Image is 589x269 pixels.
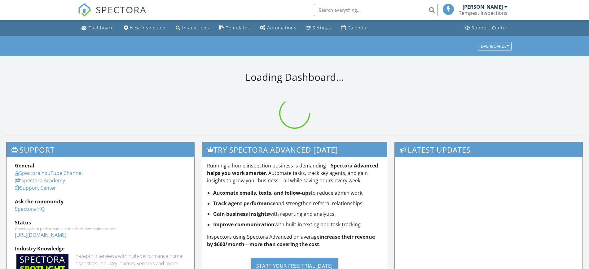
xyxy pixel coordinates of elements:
[213,189,382,197] li: to reduce admin work.
[79,22,116,34] a: Dashboard
[213,189,311,196] strong: Automate emails, texts, and follow-ups
[395,142,582,157] h3: Latest Updates
[472,25,508,31] div: Support Center
[207,162,378,176] strong: Spectora Advanced helps you work smarter
[217,22,253,34] a: Templates
[213,200,275,207] strong: Track agent performance
[478,42,512,50] button: Dashboards
[78,8,147,21] a: SPECTORA
[15,219,186,226] div: Status
[7,142,194,157] h3: Support
[15,226,186,231] div: Check system performance and scheduled maintenance.
[207,233,375,248] strong: increase their revenue by $600/month—more than covering the cost
[15,206,45,212] a: Spectora HQ
[267,25,297,31] div: Automations
[213,210,382,218] li: with reporting and analytics.
[96,3,147,16] span: SPECTORA
[15,245,186,252] div: Industry Knowledge
[314,4,438,16] input: Search everything...
[78,3,91,17] img: The Best Home Inspection Software - Spectora
[226,25,250,31] div: Templates
[182,25,209,31] div: Inspections
[213,210,269,217] strong: Gain business insights
[130,25,166,31] div: New Inspection
[213,221,275,228] strong: Improve communication
[459,10,508,16] div: Tempest Inspections
[121,22,168,34] a: New Inspection
[202,142,386,157] h3: Try spectora advanced [DATE]
[15,198,186,205] div: Ask the community
[173,22,212,34] a: Inspections
[15,170,83,176] a: Spectora YouTube Channel
[463,4,503,10] div: [PERSON_NAME]
[15,232,66,238] a: [URL][DOMAIN_NAME]
[339,22,371,34] a: Calendar
[15,162,34,169] strong: General
[88,25,114,31] div: Dashboard
[15,184,56,191] a: Support Center
[207,233,382,248] p: Inspectors using Spectora Advanced on average .
[257,22,299,34] a: Automations (Basic)
[15,177,65,184] a: Spectora Academy
[348,25,369,31] div: Calendar
[213,221,382,228] li: with built-in texting and task tracking.
[304,22,334,34] a: Settings
[481,44,509,48] div: Dashboards
[313,25,331,31] div: Settings
[463,22,510,34] a: Support Center
[213,200,382,207] li: and strengthen referral relationships.
[207,162,382,184] p: Running a home inspection business is demanding— . Automate tasks, track key agents, and gain ins...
